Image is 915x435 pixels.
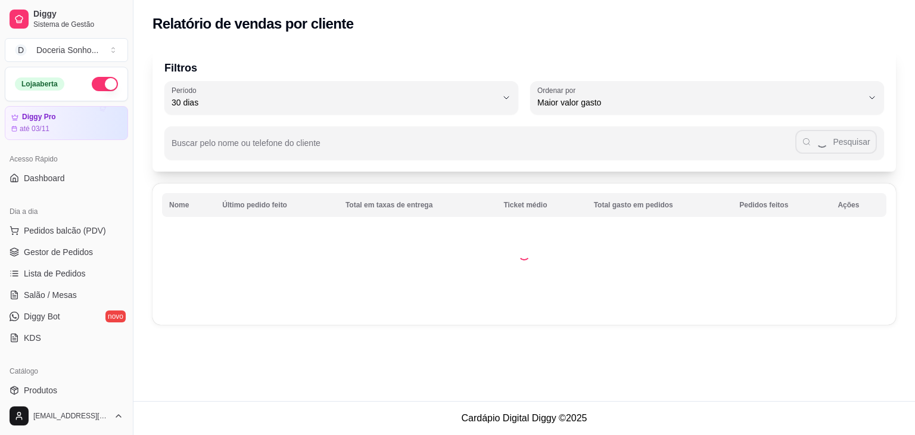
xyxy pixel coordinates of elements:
a: KDS [5,328,128,347]
a: Produtos [5,381,128,400]
span: Pedidos balcão (PDV) [24,225,106,237]
a: Diggy Proaté 03/11 [5,106,128,140]
article: Diggy Pro [22,113,56,122]
span: Diggy [33,9,123,20]
label: Ordenar por [537,85,580,95]
span: Maior valor gasto [537,97,863,108]
a: Salão / Mesas [5,285,128,304]
a: Dashboard [5,169,128,188]
div: Doceria Sonho ... [36,44,98,56]
span: Diggy Bot [24,310,60,322]
span: Produtos [24,384,57,396]
a: Gestor de Pedidos [5,243,128,262]
a: DiggySistema de Gestão [5,5,128,33]
span: Gestor de Pedidos [24,246,93,258]
h2: Relatório de vendas por cliente [152,14,354,33]
div: Catálogo [5,362,128,381]
div: Acesso Rápido [5,150,128,169]
button: Alterar Status [92,77,118,91]
span: Sistema de Gestão [33,20,123,29]
footer: Cardápio Digital Diggy © 2025 [133,401,915,435]
div: Dia a dia [5,202,128,221]
button: [EMAIL_ADDRESS][DOMAIN_NAME] [5,402,128,430]
button: Ordenar porMaior valor gasto [530,81,884,114]
span: KDS [24,332,41,344]
a: Diggy Botnovo [5,307,128,326]
span: Salão / Mesas [24,289,77,301]
span: Dashboard [24,172,65,184]
input: Buscar pelo nome ou telefone do cliente [172,142,795,154]
p: Filtros [164,60,884,76]
a: Lista de Pedidos [5,264,128,283]
div: Loading [518,248,530,260]
span: Lista de Pedidos [24,268,86,279]
article: até 03/11 [20,124,49,133]
button: Período30 dias [164,81,518,114]
div: Loja aberta [15,77,64,91]
span: 30 dias [172,97,497,108]
span: D [15,44,27,56]
label: Período [172,85,200,95]
button: Select a team [5,38,128,62]
span: [EMAIL_ADDRESS][DOMAIN_NAME] [33,411,109,421]
button: Pedidos balcão (PDV) [5,221,128,240]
